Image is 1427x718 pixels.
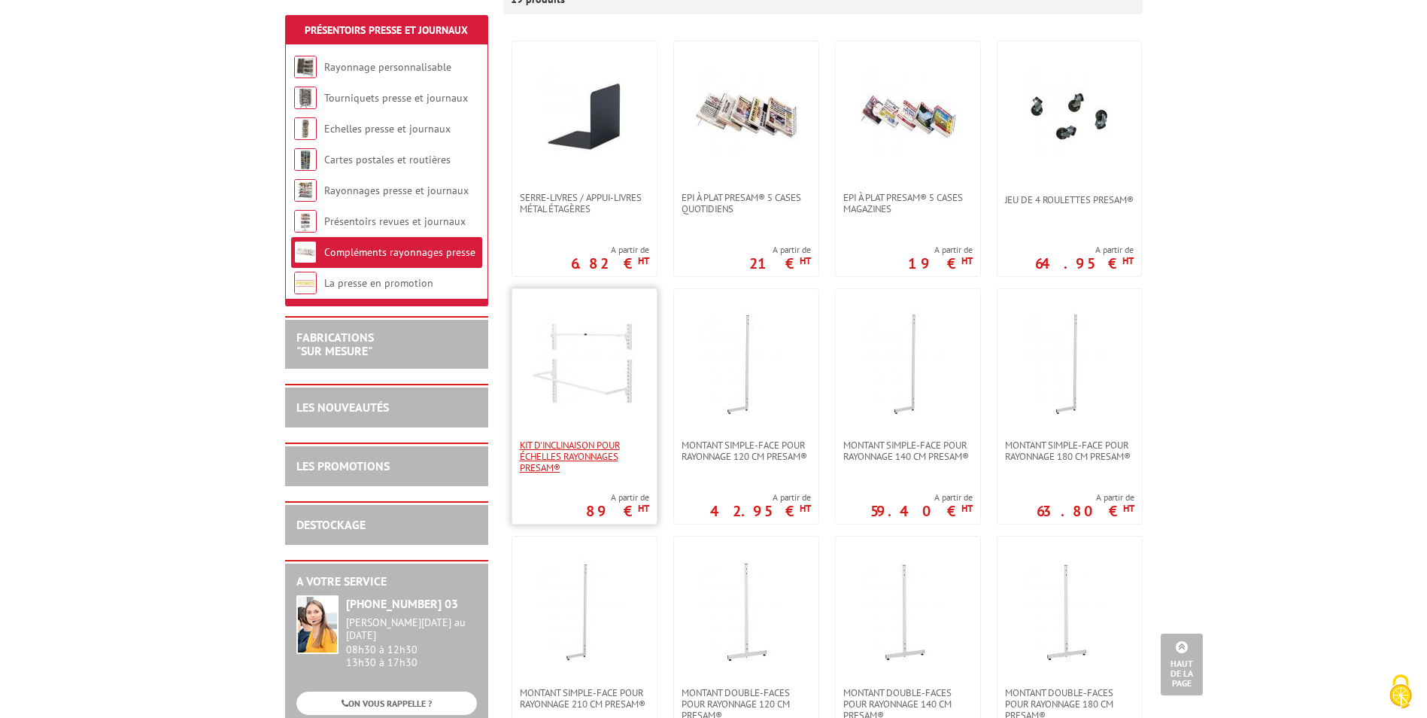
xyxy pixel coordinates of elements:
[296,400,389,415] a: LES NOUVEAUTÉS
[843,192,973,214] span: Epi à plat Presam® 5 cases magazines
[305,23,468,37] a: Présentoirs Presse et Journaux
[674,192,818,214] a: Epi à plat Presam® 5 cases quotidiens
[324,245,475,259] a: Compléments rayonnages presse
[694,64,799,169] img: Epi à plat Presam® 5 cases quotidiens
[294,179,317,202] img: Rayonnages presse et journaux
[571,244,649,256] span: A partir de
[855,312,961,417] img: Montant simple-face pour rayonnage 140 cm Presam®
[908,259,973,268] p: 19 €
[324,276,433,290] a: La presse en promotion
[1037,491,1134,504] span: A partir de
[571,259,649,268] p: 6.82 €
[1035,244,1134,256] span: A partir de
[1382,673,1419,710] img: Cookies (fenêtre modale)
[296,595,339,654] img: widget-service.jpg
[870,491,973,504] span: A partir de
[836,440,980,462] a: Montant simple-face pour rayonnage 140 cm Presam®
[749,259,811,268] p: 21 €
[1017,559,1122,665] img: Montant double-faces pour rayonnage 180 cm Presam®
[512,687,657,710] a: Montant simple-face pour rayonnage 210 cm Presam®
[836,192,980,214] a: Epi à plat Presam® 5 cases magazines
[843,440,973,462] span: Montant simple-face pour rayonnage 140 cm Presam®
[908,244,973,256] span: A partir de
[294,87,317,109] img: Tourniquets presse et journaux
[638,254,649,267] sup: HT
[694,312,799,417] img: Montant simple-face pour rayonnage 120 cm Presam®
[294,117,317,140] img: Echelles presse et journaux
[710,491,811,504] span: A partir de
[324,91,468,105] a: Tourniquets presse et journaux
[520,192,649,214] span: Serre-livres / Appui-livres métal étagères
[512,440,657,473] a: Kit d'inclinaison pour échelles rayonnages Presam®
[997,194,1141,205] a: Jeu de 4 roulettes Presam®
[586,491,649,504] span: A partir de
[294,56,317,78] img: Rayonnage personnalisable
[855,559,961,665] img: Montant double-faces pour rayonnage 140 cm Presam®
[682,440,811,462] span: Montant simple-face pour rayonnage 120 cm Presam®
[961,502,973,515] sup: HT
[324,60,451,74] a: Rayonnage personnalisable
[586,507,649,516] p: 89 €
[532,559,637,665] img: Montant simple-face pour rayonnage 210 cm Presam®
[682,192,811,214] span: Epi à plat Presam® 5 cases quotidiens
[1035,259,1134,268] p: 64.95 €
[694,559,799,665] img: Montant double-faces pour rayonnage 120 cm Presam®
[520,440,649,473] span: Kit d'inclinaison pour échelles rayonnages Presam®
[346,616,477,642] div: [PERSON_NAME][DATE] au [DATE]
[294,210,317,233] img: Présentoirs revues et journaux
[532,64,637,169] img: Serre-livres / Appui-livres métal étagères
[870,507,973,516] p: 59.40 €
[296,330,374,358] a: FABRICATIONS"Sur Mesure"
[1161,634,1203,695] a: Haut de la page
[294,148,317,171] img: Cartes postales et routières
[710,507,811,516] p: 42.95 €
[1005,194,1134,205] span: Jeu de 4 roulettes Presam®
[855,64,961,169] img: Epi à plat Presam® 5 cases magazines
[520,687,649,710] span: Montant simple-face pour rayonnage 210 cm Presam®
[296,517,366,532] a: DESTOCKAGE
[296,458,390,473] a: LES PROMOTIONS
[324,153,451,166] a: Cartes postales et routières
[324,184,469,197] a: Rayonnages presse et journaux
[532,312,637,417] img: Kit d'inclinaison pour échelles rayonnages Presam®
[296,692,477,715] a: ON VOUS RAPPELLE ?
[800,254,811,267] sup: HT
[324,214,466,228] a: Présentoirs revues et journaux
[674,440,818,462] a: Montant simple-face pour rayonnage 120 cm Presam®
[1016,64,1122,169] img: Jeu de 4 roulettes Presam®
[1037,507,1134,516] p: 63.80 €
[800,502,811,515] sup: HT
[512,192,657,214] a: Serre-livres / Appui-livres métal étagères
[324,122,451,135] a: Echelles presse et journaux
[1123,502,1134,515] sup: HT
[961,254,973,267] sup: HT
[1017,312,1122,417] img: Montant simple-face pour rayonnage 180 cm Presam®
[296,575,477,589] h2: A votre service
[749,244,811,256] span: A partir de
[1374,667,1427,718] button: Cookies (fenêtre modale)
[1005,440,1134,462] span: Montant simple-face pour rayonnage 180 cm Presam®
[294,272,317,294] img: La presse en promotion
[346,616,477,668] div: 08h30 à 12h30 13h30 à 17h30
[1122,254,1134,267] sup: HT
[638,502,649,515] sup: HT
[346,596,458,611] strong: [PHONE_NUMBER] 03
[997,440,1142,462] a: Montant simple-face pour rayonnage 180 cm Presam®
[294,241,317,263] img: Compléments rayonnages presse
